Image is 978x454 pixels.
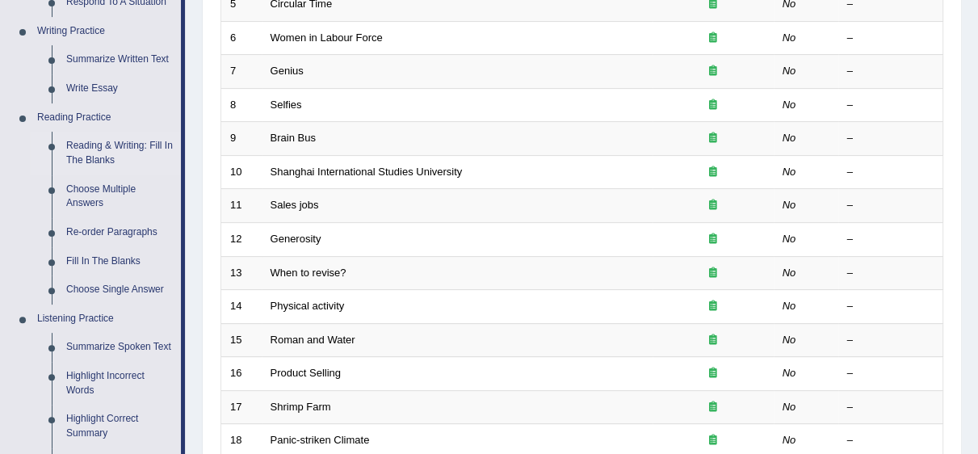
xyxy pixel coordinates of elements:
a: Shrimp Farm [271,401,331,413]
div: – [847,165,934,180]
em: No [783,65,796,77]
a: Reading & Writing: Fill In The Blanks [59,132,181,174]
div: – [847,400,934,415]
td: 8 [221,88,262,122]
div: – [847,433,934,448]
em: No [783,166,796,178]
td: 9 [221,122,262,156]
a: Genius [271,65,304,77]
td: 6 [221,21,262,55]
em: No [783,401,796,413]
div: – [847,98,934,113]
div: – [847,366,934,381]
div: Exam occurring question [661,131,765,146]
div: – [847,131,934,146]
em: No [783,334,796,346]
td: 10 [221,155,262,189]
td: 15 [221,323,262,357]
a: Panic-striken Climate [271,434,370,446]
div: Exam occurring question [661,98,765,113]
td: 17 [221,390,262,424]
div: – [847,31,934,46]
a: Reading Practice [30,103,181,132]
div: Exam occurring question [661,400,765,415]
a: Sales jobs [271,199,319,211]
a: Roman and Water [271,334,355,346]
em: No [783,434,796,446]
a: Choose Single Answer [59,275,181,305]
div: – [847,299,934,314]
em: No [783,99,796,111]
a: Physical activity [271,300,345,312]
a: Selfies [271,99,302,111]
a: Choose Multiple Answers [59,175,181,218]
a: Shanghai International Studies University [271,166,463,178]
div: – [847,333,934,348]
a: Summarize Written Text [59,45,181,74]
div: – [847,64,934,79]
a: Listening Practice [30,305,181,334]
div: Exam occurring question [661,299,765,314]
div: Exam occurring question [661,31,765,46]
div: Exam occurring question [661,333,765,348]
a: Re-order Paragraphs [59,218,181,247]
td: 7 [221,55,262,89]
td: 14 [221,290,262,324]
td: 12 [221,222,262,256]
a: Product Selling [271,367,341,379]
div: – [847,232,934,247]
em: No [783,267,796,279]
div: Exam occurring question [661,366,765,381]
a: Writing Practice [30,17,181,46]
a: Write Essay [59,74,181,103]
a: When to revise? [271,267,346,279]
div: – [847,266,934,281]
em: No [783,199,796,211]
td: 11 [221,189,262,223]
div: Exam occurring question [661,266,765,281]
td: 16 [221,357,262,391]
a: Summarize Spoken Text [59,333,181,362]
em: No [783,32,796,44]
div: Exam occurring question [661,433,765,448]
div: Exam occurring question [661,64,765,79]
em: No [783,233,796,245]
a: Generosity [271,233,321,245]
em: No [783,132,796,144]
em: No [783,300,796,312]
a: Brain Bus [271,132,316,144]
a: Women in Labour Force [271,32,383,44]
div: – [847,198,934,213]
div: Exam occurring question [661,232,765,247]
td: 13 [221,256,262,290]
a: Fill In The Blanks [59,247,181,276]
em: No [783,367,796,379]
a: Highlight Correct Summary [59,405,181,448]
div: Exam occurring question [661,198,765,213]
div: Exam occurring question [661,165,765,180]
a: Highlight Incorrect Words [59,362,181,405]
